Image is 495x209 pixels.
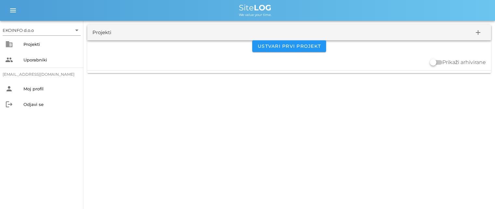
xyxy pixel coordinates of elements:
button: Ustvari prvi projekt [252,40,326,52]
div: EKOINFO d.o.o [3,27,34,33]
b: LOG [254,3,271,12]
div: Moj profil [23,86,78,91]
i: menu [9,7,17,14]
i: business [5,40,13,48]
div: Uporabniki [23,57,78,62]
span: We value your time. [239,13,271,17]
label: Prikaži arhivirane [442,59,486,66]
div: Projekti [92,29,111,36]
i: logout [5,100,13,108]
i: arrow_drop_down [73,26,81,34]
div: Projekti [23,42,78,47]
div: EKOINFO d.o.o [3,25,81,35]
span: Site [239,3,271,12]
i: person [5,85,13,93]
span: Ustvari prvi projekt [257,43,321,49]
div: Odjavi se [23,102,78,107]
i: people [5,56,13,64]
i: add [474,29,482,36]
